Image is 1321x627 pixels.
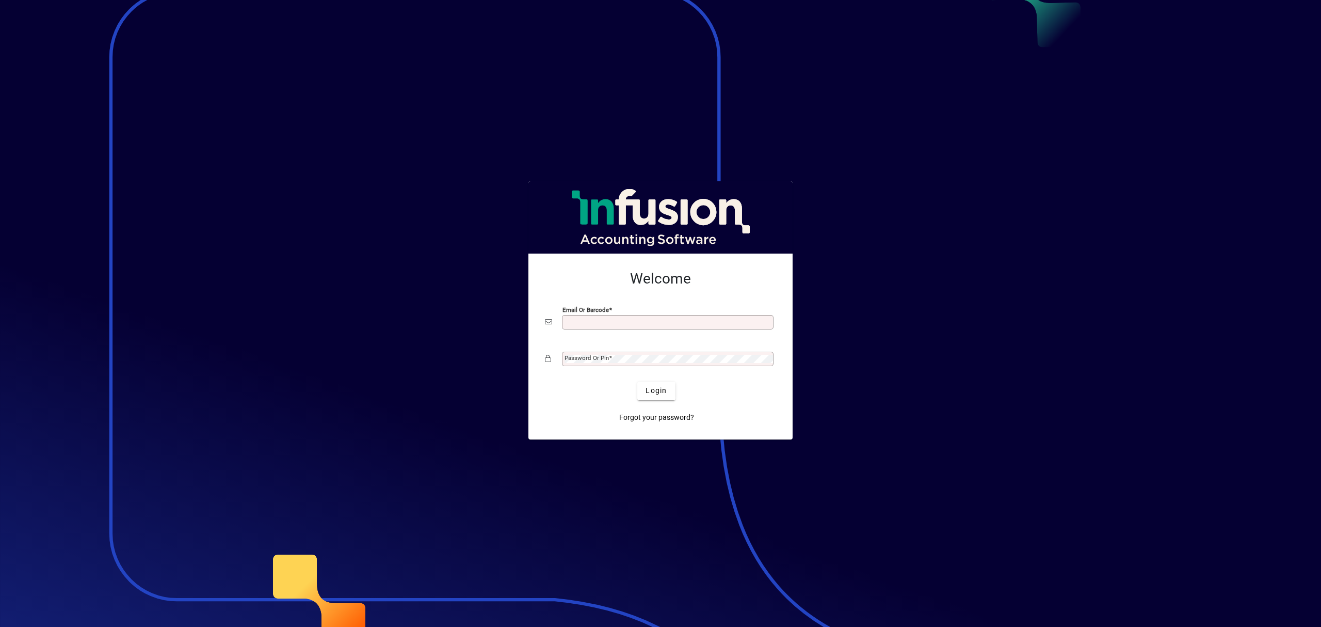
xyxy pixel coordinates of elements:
span: Login [646,385,667,396]
mat-label: Email or Barcode [562,306,609,313]
h2: Welcome [545,270,776,288]
a: Forgot your password? [615,409,698,427]
button: Login [637,382,675,400]
mat-label: Password or Pin [565,354,609,362]
span: Forgot your password? [619,412,694,423]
